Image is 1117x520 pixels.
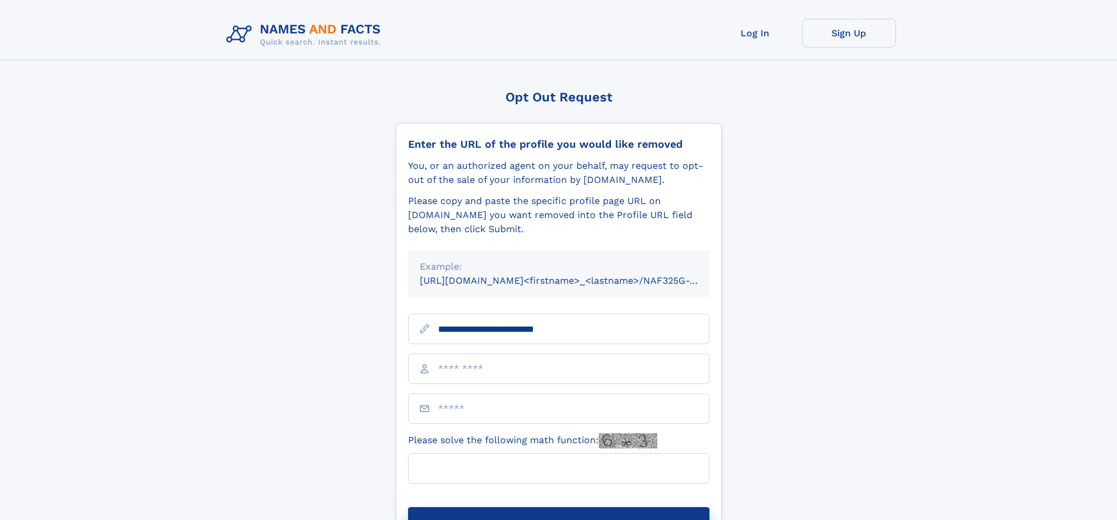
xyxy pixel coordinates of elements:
a: Log In [708,19,802,47]
a: Sign Up [802,19,896,47]
div: Please copy and paste the specific profile page URL on [DOMAIN_NAME] you want removed into the Pr... [408,194,709,236]
label: Please solve the following math function: [408,433,657,448]
div: Example: [420,260,698,274]
div: Opt Out Request [396,90,722,104]
img: Logo Names and Facts [222,19,391,50]
div: Enter the URL of the profile you would like removed [408,138,709,151]
div: You, or an authorized agent on your behalf, may request to opt-out of the sale of your informatio... [408,159,709,187]
small: [URL][DOMAIN_NAME]<firstname>_<lastname>/NAF325G-xxxxxxxx [420,275,732,286]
